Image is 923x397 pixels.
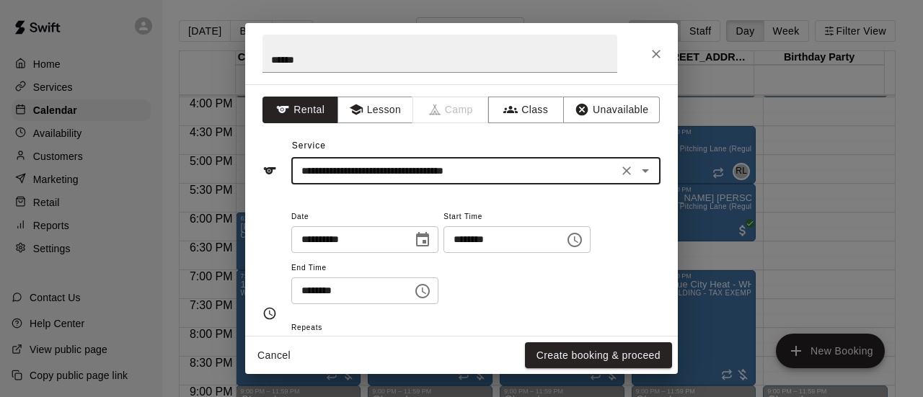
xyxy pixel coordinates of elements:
[262,164,277,178] svg: Service
[337,97,413,123] button: Lesson
[291,318,379,338] span: Repeats
[251,342,297,369] button: Cancel
[291,208,438,227] span: Date
[408,226,437,254] button: Choose date, selected date is Sep 18, 2025
[262,97,338,123] button: Rental
[488,97,564,123] button: Class
[262,306,277,321] svg: Timing
[443,208,591,227] span: Start Time
[408,277,437,305] button: Choose time, selected time is 5:00 PM
[643,41,669,67] button: Close
[292,140,326,151] span: Service
[617,161,637,181] button: Clear
[635,161,655,181] button: Open
[525,342,672,369] button: Create booking & proceed
[291,259,438,278] span: End Time
[560,226,589,254] button: Choose time, selected time is 4:30 PM
[563,97,660,123] button: Unavailable
[413,97,489,123] span: Camps can only be created in the Services page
